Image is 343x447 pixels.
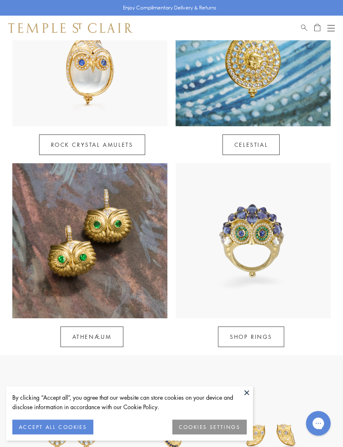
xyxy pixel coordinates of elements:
[172,420,247,435] button: COOKIES SETTINGS
[327,23,335,33] button: Open navigation
[222,135,280,155] a: Celestial
[123,4,216,12] p: Enjoy Complimentary Delivery & Returns
[39,135,145,155] a: Rock Crystal Amulets
[12,393,247,412] div: By clicking “Accept all”, you agree that our website can store cookies on your device and disclos...
[302,408,335,439] iframe: Gorgias live chat messenger
[314,23,320,33] a: Open Shopping Bag
[301,23,307,33] a: Search
[12,420,93,435] button: ACCEPT ALL COOKIES
[60,327,124,347] a: Athenæum
[218,327,284,347] a: SHOP RINGS
[8,23,132,33] img: Temple St. Clair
